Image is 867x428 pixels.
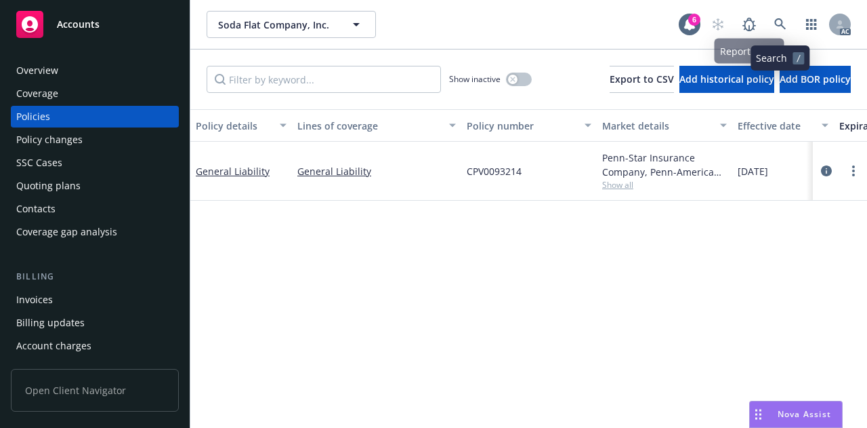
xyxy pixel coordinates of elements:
[602,179,727,191] span: Show all
[602,119,712,133] div: Market details
[196,165,270,178] a: General Liability
[738,119,813,133] div: Effective date
[11,5,179,43] a: Accounts
[679,66,774,93] button: Add historical policy
[16,198,56,220] div: Contacts
[467,119,576,133] div: Policy number
[11,289,179,311] a: Invoices
[16,129,83,151] div: Policy changes
[11,335,179,357] a: Account charges
[57,19,100,30] span: Accounts
[11,312,179,334] a: Billing updates
[11,175,179,197] a: Quoting plans
[780,66,851,93] button: Add BOR policy
[16,83,58,104] div: Coverage
[16,60,58,81] div: Overview
[11,152,179,174] a: SSC Cases
[16,289,53,311] div: Invoices
[297,119,441,133] div: Lines of coverage
[196,119,272,133] div: Policy details
[597,109,732,142] button: Market details
[461,109,597,142] button: Policy number
[780,73,851,85] span: Add BOR policy
[688,14,700,26] div: 6
[738,164,768,178] span: [DATE]
[798,11,825,38] a: Switch app
[750,402,767,427] div: Drag to move
[207,66,441,93] input: Filter by keyword...
[449,73,501,85] span: Show inactive
[11,369,179,412] span: Open Client Navigator
[297,164,456,178] a: General Liability
[467,164,522,178] span: CPV0093214
[218,18,335,32] span: Soda Flat Company, Inc.
[11,198,179,220] a: Contacts
[845,163,862,179] a: more
[16,221,117,243] div: Coverage gap analysis
[16,106,50,128] div: Policies
[749,401,843,428] button: Nova Assist
[767,11,794,38] a: Search
[16,152,62,174] div: SSC Cases
[16,335,91,357] div: Account charges
[190,109,292,142] button: Policy details
[207,11,376,38] button: Soda Flat Company, Inc.
[679,73,774,85] span: Add historical policy
[778,408,831,420] span: Nova Assist
[736,11,763,38] a: Report a Bug
[704,11,732,38] a: Start snowing
[732,109,834,142] button: Effective date
[610,73,674,85] span: Export to CSV
[11,270,179,284] div: Billing
[292,109,461,142] button: Lines of coverage
[11,221,179,243] a: Coverage gap analysis
[16,175,81,197] div: Quoting plans
[11,129,179,151] a: Policy changes
[16,312,85,334] div: Billing updates
[818,163,834,179] a: circleInformation
[11,60,179,81] a: Overview
[610,66,674,93] button: Export to CSV
[11,106,179,128] a: Policies
[602,151,727,179] div: Penn-Star Insurance Company, Penn-America Group, XPT Specialty
[11,83,179,104] a: Coverage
